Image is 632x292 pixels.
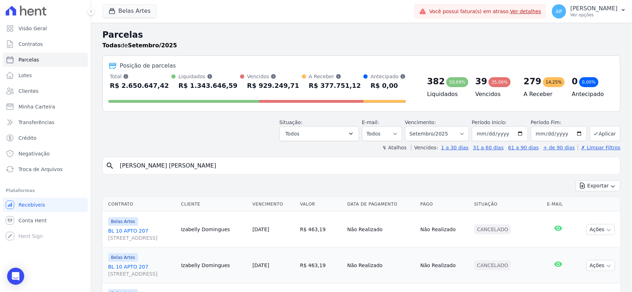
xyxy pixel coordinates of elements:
[473,145,504,150] a: 31 a 60 dias
[18,103,55,110] span: Minha Carteira
[556,9,562,14] span: AP
[3,37,88,51] a: Contratos
[531,119,587,126] label: Período Fim:
[18,150,50,157] span: Negativação
[3,198,88,212] a: Recebíveis
[524,90,561,99] h4: A Receber
[3,21,88,36] a: Visão Geral
[286,129,299,138] span: Todos
[411,145,438,150] label: Vencidos:
[18,166,63,173] span: Troca de Arquivos
[418,212,471,248] td: Não Realizado
[362,120,379,125] label: E-mail:
[578,145,621,150] a: ✗ Limpar Filtros
[297,197,345,212] th: Valor
[18,41,43,48] span: Contratos
[108,217,138,226] span: Belas Artes
[543,77,565,87] div: 14,25%
[579,77,599,87] div: 0,00%
[3,162,88,176] a: Troca de Arquivos
[508,145,539,150] a: 61 a 90 dias
[3,147,88,161] a: Negativação
[102,41,177,50] p: de
[572,90,609,99] h4: Antecipado
[108,270,175,277] span: [STREET_ADDRESS]
[280,120,303,125] label: Situação:
[471,197,544,212] th: Situação
[590,126,621,141] button: Aplicar
[345,212,418,248] td: Não Realizado
[570,5,618,12] p: [PERSON_NAME]
[418,197,471,212] th: Pago
[476,76,487,87] div: 39
[429,8,541,15] span: Você possui fatura(s) em atraso.
[6,186,85,195] div: Plataformas
[18,134,37,142] span: Crédito
[3,213,88,228] a: Conta Hent
[7,268,24,285] div: Open Intercom Messenger
[250,197,297,212] th: Vencimento
[18,119,54,126] span: Transferências
[247,73,299,80] div: Vencidos
[280,126,359,141] button: Todos
[3,100,88,114] a: Minha Carteira
[418,248,471,283] td: Não Realizado
[405,120,436,125] label: Vencimento:
[586,260,615,271] button: Ações
[474,224,511,234] div: Cancelado
[446,77,468,87] div: 50,69%
[472,120,507,125] label: Período Inicío:
[371,80,406,91] div: R$ 0,00
[489,77,511,87] div: 35,06%
[576,180,621,191] button: Exportar
[371,73,406,80] div: Antecipado
[179,73,238,80] div: Liquidados
[253,262,269,268] a: [DATE]
[110,73,169,80] div: Total
[3,53,88,67] a: Parcelas
[178,197,250,212] th: Cliente
[110,80,169,91] div: R$ 2.650.647,42
[18,25,47,32] span: Visão Geral
[108,253,138,262] span: Belas Artes
[345,197,418,212] th: Data de Pagamento
[572,76,578,87] div: 0
[116,159,617,173] input: Buscar por nome do lote ou do cliente
[178,212,250,248] td: Izabelly Domingues
[586,224,615,235] button: Ações
[18,87,38,95] span: Clientes
[128,42,177,49] strong: Setembro/2025
[18,56,39,63] span: Parcelas
[345,248,418,283] td: Não Realizado
[178,248,250,283] td: Izabelly Domingues
[253,227,269,232] a: [DATE]
[179,80,238,91] div: R$ 1.343.646,59
[382,145,407,150] label: ↯ Atalhos
[3,68,88,83] a: Lotes
[543,145,575,150] a: + de 90 dias
[297,248,345,283] td: R$ 463,19
[108,263,175,277] a: BL 10 APTO 207[STREET_ADDRESS]
[18,201,45,208] span: Recebíveis
[545,197,573,212] th: E-mail
[476,90,512,99] h4: Vencidos
[474,260,511,270] div: Cancelado
[18,217,47,224] span: Conta Hent
[108,227,175,241] a: BL 10 APTO 207[STREET_ADDRESS]
[570,12,618,18] p: Ver opções
[247,80,299,91] div: R$ 929.249,71
[427,90,464,99] h4: Liquidados
[106,161,114,170] i: search
[510,9,542,14] a: Ver detalhes
[297,212,345,248] td: R$ 463,19
[309,80,361,91] div: R$ 377.751,12
[3,131,88,145] a: Crédito
[102,28,621,41] h2: Parcelas
[3,115,88,129] a: Transferências
[18,72,32,79] span: Lotes
[108,234,175,241] span: [STREET_ADDRESS]
[441,145,469,150] a: 1 a 30 dias
[102,4,156,18] button: Belas Artes
[427,76,445,87] div: 382
[546,1,632,21] button: AP [PERSON_NAME] Ver opções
